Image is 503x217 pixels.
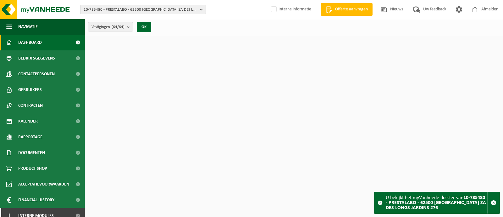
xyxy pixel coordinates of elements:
[270,5,311,14] label: Interne informatie
[137,22,151,32] button: OK
[18,145,45,161] span: Documenten
[18,82,42,98] span: Gebruikers
[18,176,69,192] span: Acceptatievoorwaarden
[386,192,487,214] div: U bekijkt het myVanheede dossier van
[334,6,369,13] span: Offerte aanvragen
[18,19,38,35] span: Navigatie
[321,3,373,16] a: Offerte aanvragen
[18,113,38,129] span: Kalender
[84,5,197,14] span: 10-785480 - PRESTALABO - 62500 [GEOGRAPHIC_DATA] ZA DES LONGS JARDINS 276
[18,161,47,176] span: Product Shop
[18,50,55,66] span: Bedrijfsgegevens
[18,35,42,50] span: Dashboard
[386,195,486,210] strong: 10-785480 - PRESTALABO - 62500 [GEOGRAPHIC_DATA] ZA DES LONGS JARDINS 276
[80,5,206,14] button: 10-785480 - PRESTALABO - 62500 [GEOGRAPHIC_DATA] ZA DES LONGS JARDINS 276
[112,25,124,29] count: (64/64)
[18,66,55,82] span: Contactpersonen
[18,192,54,208] span: Financial History
[18,98,43,113] span: Contracten
[91,22,124,32] span: Vestigingen
[88,22,133,31] button: Vestigingen(64/64)
[18,129,42,145] span: Rapportage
